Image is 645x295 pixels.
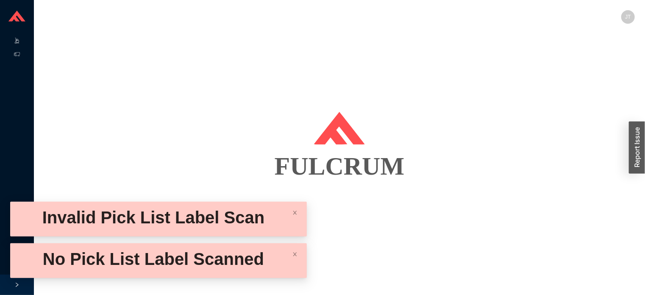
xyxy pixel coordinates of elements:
span: close [292,252,297,257]
span: close [292,210,297,215]
span: JT [625,10,631,24]
div: No Pick List Label Scanned [17,248,290,270]
div: FULCRUM [44,145,635,187]
div: Invalid Pick List Label Scan [17,207,290,228]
